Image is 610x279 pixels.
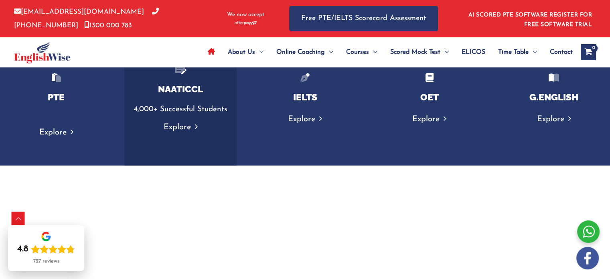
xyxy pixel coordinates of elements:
span: We now accept [227,11,264,19]
h4: IELTS [257,92,353,103]
span: About Us [228,38,255,66]
a: AI SCORED PTE SOFTWARE REGISTER FOR FREE SOFTWARE TRIAL [468,12,592,28]
span: Courses [346,38,369,66]
a: 1300 000 783 [84,22,132,29]
a: About UsMenu Toggle [221,38,270,66]
span: Menu Toggle [369,38,377,66]
a: Scored Mock TestMenu Toggle [384,38,455,66]
a: Contact [543,38,573,66]
a: View Shopping Cart, empty [581,44,596,60]
span: Menu Toggle [325,38,333,66]
a: ELICOS [455,38,492,66]
span: Scored Mock Test [390,38,440,66]
span: Online Coaching [276,38,325,66]
a: Time TableMenu Toggle [492,38,543,66]
img: white-facebook.png [576,247,599,269]
h4: OET [381,92,478,103]
a: Online CoachingMenu Toggle [270,38,340,66]
span: Time Table [498,38,529,66]
img: cropped-ew-logo [14,41,71,63]
h4: NAATICCL [132,83,229,95]
a: CoursesMenu Toggle [340,38,384,66]
div: 727 reviews [33,258,59,265]
div: 4.8 [17,244,28,255]
h4: PTE [8,92,104,103]
a: Explore [412,115,446,123]
span: Menu Toggle [440,38,449,66]
div: Rating: 4.8 out of 5 [17,244,75,255]
nav: Site Navigation: Main Menu [201,38,573,66]
a: Free PTE/IELTS Scorecard Assessment [289,6,438,31]
a: [PHONE_NUMBER] [14,8,159,29]
a: Explore [39,128,73,136]
img: Afterpay-Logo [235,21,257,25]
p: 4,000+ Successful Students [132,103,229,116]
aside: Header Widget 1 [464,6,596,32]
a: Explore [164,123,198,131]
span: Menu Toggle [255,38,263,66]
span: Menu Toggle [529,38,537,66]
a: Explore [288,115,322,123]
h4: G.ENGLISH [506,92,602,103]
a: Explore [537,115,571,123]
span: ELICOS [462,38,485,66]
span: Contact [550,38,573,66]
a: [EMAIL_ADDRESS][DOMAIN_NAME] [14,8,144,15]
